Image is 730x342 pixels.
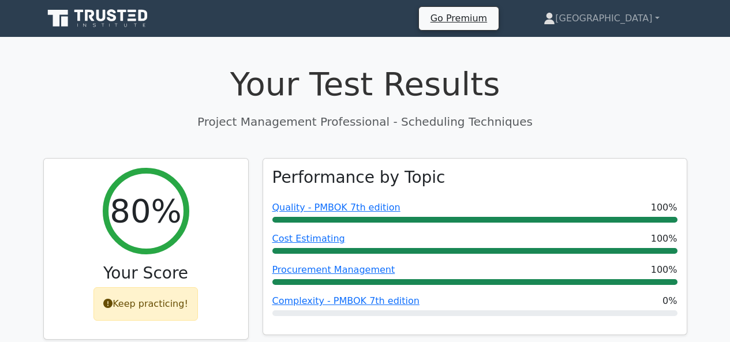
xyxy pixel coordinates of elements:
[651,201,677,215] span: 100%
[272,233,345,244] a: Cost Estimating
[662,294,677,308] span: 0%
[93,287,198,321] div: Keep practicing!
[53,264,239,283] h3: Your Score
[272,264,395,275] a: Procurement Management
[651,263,677,277] span: 100%
[272,202,400,213] a: Quality - PMBOK 7th edition
[43,65,687,103] h1: Your Test Results
[424,10,494,26] a: Go Premium
[516,7,687,30] a: [GEOGRAPHIC_DATA]
[651,232,677,246] span: 100%
[110,191,181,230] h2: 80%
[272,295,420,306] a: Complexity - PMBOK 7th edition
[43,113,687,130] p: Project Management Professional - Scheduling Techniques
[272,168,446,187] h3: Performance by Topic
